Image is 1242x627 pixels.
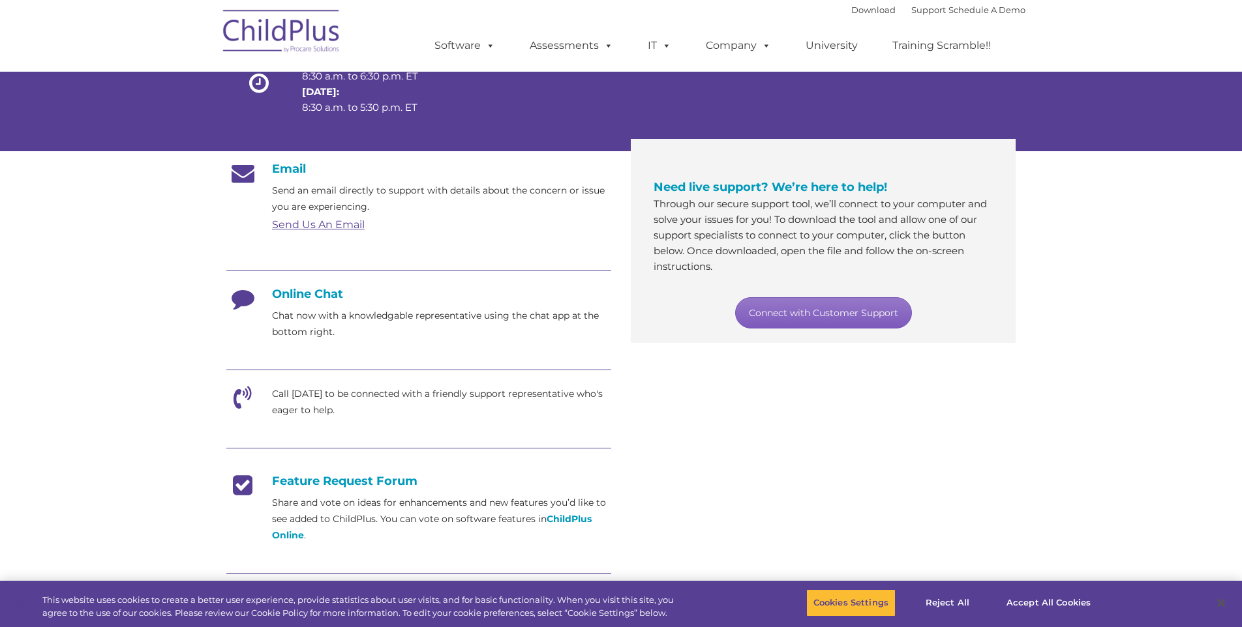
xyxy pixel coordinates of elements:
[226,162,611,176] h4: Email
[217,1,347,66] img: ChildPlus by Procare Solutions
[1207,589,1235,617] button: Close
[911,5,946,15] a: Support
[907,589,988,617] button: Reject All
[272,182,611,215] p: Send an email directly to support with details about the concern or issue you are experiencing.
[793,33,871,59] a: University
[654,180,887,194] span: Need live support? We’re here to help!
[654,196,993,274] p: Through our secure support tool, we’ll connect to your computer and solve your issues for you! To...
[735,297,912,328] a: Connect with Customer Support
[879,33,1004,59] a: Training Scramble!!
[635,33,684,59] a: IT
[851,5,896,15] a: Download
[806,589,896,617] button: Cookies Settings
[272,218,365,231] a: Send Us An Email
[421,33,508,59] a: Software
[272,386,611,418] p: Call [DATE] to be connected with a friendly support representative who's eager to help.
[999,589,1098,617] button: Accept All Cookies
[517,33,626,59] a: Assessments
[226,287,611,301] h4: Online Chat
[851,5,1025,15] font: |
[42,594,683,619] div: This website uses cookies to create a better user experience, provide statistics about user visit...
[302,85,339,98] strong: [DATE]:
[272,308,611,340] p: Chat now with a knowledgable representative using the chat app at the bottom right.
[226,474,611,488] h4: Feature Request Forum
[302,53,440,115] p: 8:30 a.m. to 6:30 p.m. ET 8:30 a.m. to 5:30 p.m. ET
[272,495,611,544] p: Share and vote on ideas for enhancements and new features you’d like to see added to ChildPlus. Y...
[693,33,784,59] a: Company
[948,5,1025,15] a: Schedule A Demo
